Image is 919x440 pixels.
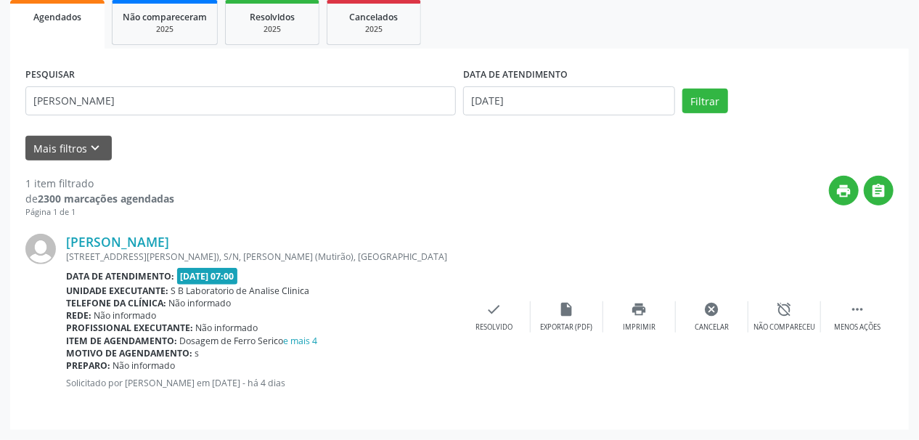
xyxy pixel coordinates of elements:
span: Resolvidos [250,11,295,23]
span: Cancelados [350,11,399,23]
span: Dosagem de Ferro Serico [180,335,318,347]
span: Não informado [113,359,176,372]
div: 2025 [123,24,207,35]
b: Profissional executante: [66,322,193,334]
label: PESQUISAR [25,64,75,86]
a: [PERSON_NAME] [66,234,169,250]
span: Não compareceram [123,11,207,23]
div: 2025 [338,24,410,35]
b: Telefone da clínica: [66,297,166,309]
strong: 2300 marcações agendadas [38,192,174,205]
button: print [829,176,859,205]
div: Cancelar [695,322,729,333]
b: Preparo: [66,359,110,372]
a: e mais 4 [284,335,318,347]
button:  [864,176,894,205]
i: insert_drive_file [559,301,575,317]
span: Agendados [33,11,81,23]
span: Não informado [169,297,232,309]
div: Não compareceu [753,322,815,333]
span: S B Laboratorio de Analise Clinica [171,285,310,297]
b: Rede: [66,309,91,322]
b: Unidade executante: [66,285,168,297]
label: DATA DE ATENDIMENTO [463,64,568,86]
span: Não informado [196,322,258,334]
div: Resolvido [475,322,512,333]
i:  [849,301,865,317]
i: print [836,183,852,199]
div: Página 1 de 1 [25,206,174,219]
i: keyboard_arrow_down [88,140,104,156]
div: 2025 [236,24,309,35]
div: Exportar (PDF) [541,322,593,333]
p: Solicitado por [PERSON_NAME] em [DATE] - há 4 dias [66,377,458,389]
b: Motivo de agendamento: [66,347,192,359]
div: Menos ações [834,322,881,333]
div: 1 item filtrado [25,176,174,191]
div: de [25,191,174,206]
i: check [486,301,502,317]
input: Nome, CNS [25,86,456,115]
span: Não informado [94,309,157,322]
div: Imprimir [623,322,655,333]
i: print [632,301,648,317]
span: s [195,347,200,359]
i: cancel [704,301,720,317]
span: [DATE] 07:00 [177,268,238,285]
i:  [871,183,887,199]
i: alarm_off [777,301,793,317]
b: Data de atendimento: [66,270,174,282]
button: Mais filtroskeyboard_arrow_down [25,136,112,161]
img: img [25,234,56,264]
button: Filtrar [682,89,728,113]
div: [STREET_ADDRESS][PERSON_NAME]), S/N, [PERSON_NAME] (Mutirão), [GEOGRAPHIC_DATA] [66,250,458,263]
b: Item de agendamento: [66,335,177,347]
input: Selecione um intervalo [463,86,675,115]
